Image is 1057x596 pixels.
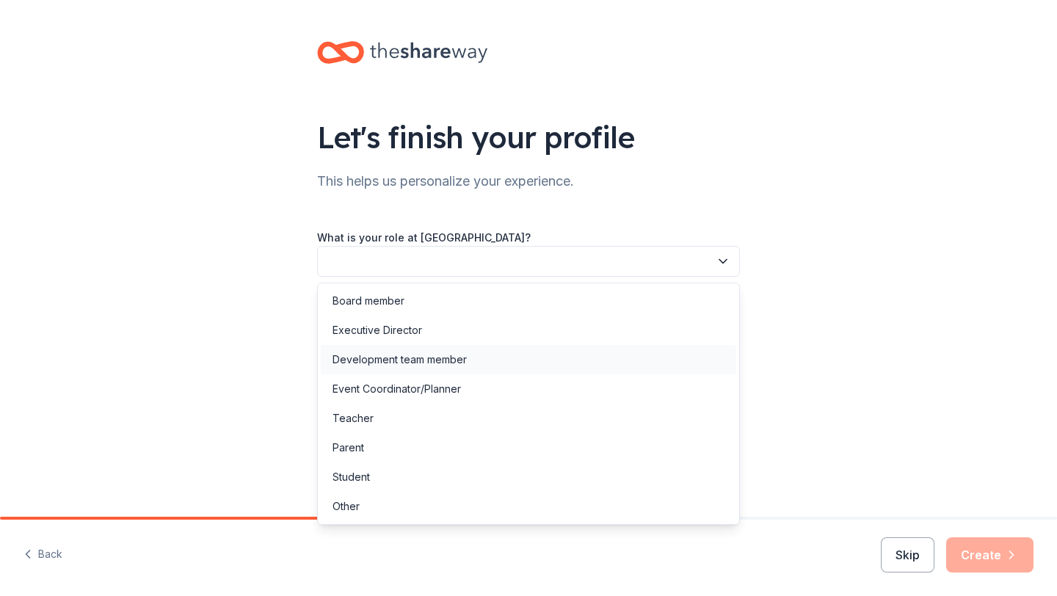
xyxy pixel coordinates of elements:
[333,292,404,310] div: Board member
[333,439,364,457] div: Parent
[333,351,467,368] div: Development team member
[333,410,374,427] div: Teacher
[333,321,422,339] div: Executive Director
[333,468,370,486] div: Student
[333,498,360,515] div: Other
[333,380,461,398] div: Event Coordinator/Planner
